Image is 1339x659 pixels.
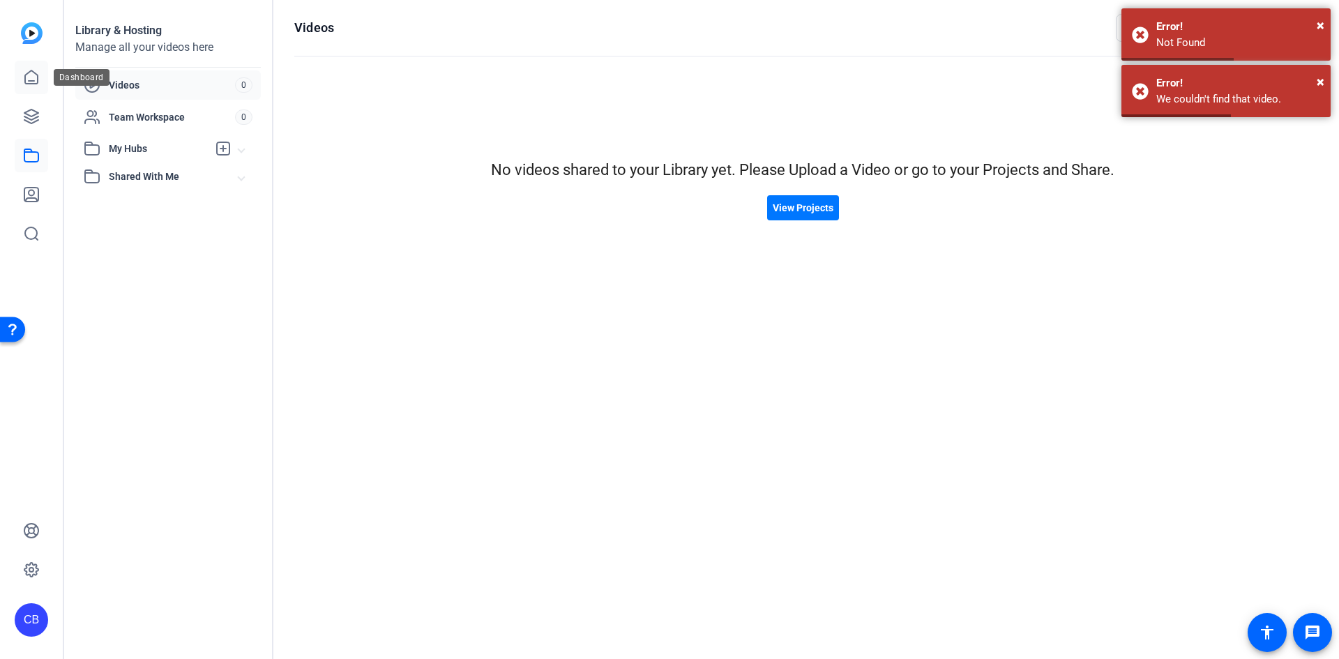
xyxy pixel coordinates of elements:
div: Dashboard [54,69,109,86]
span: 0 [235,77,252,93]
button: Close [1317,15,1324,36]
mat-expansion-panel-header: My Hubs [75,135,261,162]
span: Team Workspace [109,110,235,124]
h1: Videos [294,20,334,36]
mat-expansion-panel-header: Shared With Me [75,162,261,190]
span: × [1317,73,1324,90]
div: Manage all your videos here [75,39,261,56]
span: View Projects [773,201,833,215]
div: CB [15,603,48,637]
mat-icon: accessibility [1259,624,1276,641]
div: We couldn't find that video. [1156,91,1320,107]
div: Not Found [1156,35,1320,51]
span: 0 [235,109,252,125]
button: Close [1317,71,1324,92]
div: Error! [1156,75,1320,91]
span: Shared With Me [109,169,239,184]
div: Library & Hosting [75,22,261,39]
div: No videos shared to your Library yet. Please Upload a Video or go to your Projects and Share. [294,158,1311,181]
mat-icon: message [1304,624,1321,641]
img: blue-gradient.svg [21,22,43,44]
span: Videos [109,78,235,92]
span: My Hubs [109,142,208,156]
div: Error! [1156,19,1320,35]
button: View Projects [767,195,839,220]
span: × [1317,17,1324,33]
